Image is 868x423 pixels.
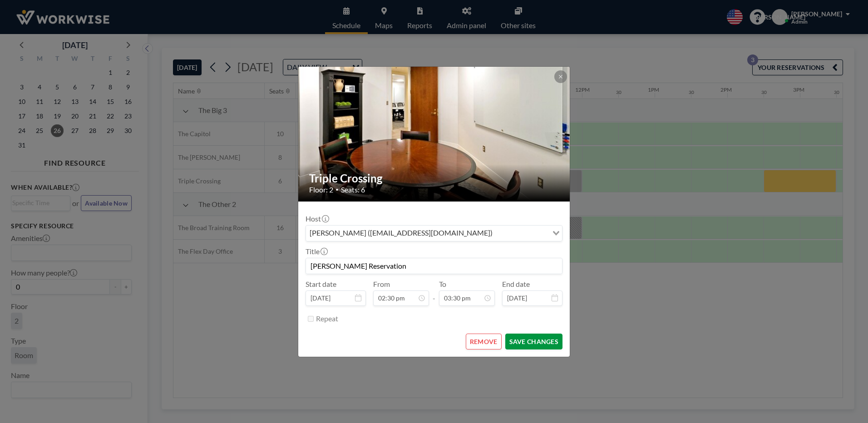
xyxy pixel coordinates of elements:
[373,280,390,289] label: From
[439,280,446,289] label: To
[309,172,560,185] h2: Triple Crossing
[341,185,365,194] span: Seats: 6
[306,214,328,223] label: Host
[433,283,435,303] span: -
[495,227,547,239] input: Search for option
[309,185,333,194] span: Floor: 2
[316,314,338,323] label: Repeat
[306,226,562,241] div: Search for option
[306,258,562,274] input: (No title)
[505,334,562,349] button: SAVE CHANGES
[308,227,494,239] span: [PERSON_NAME] ([EMAIL_ADDRESS][DOMAIN_NAME])
[502,280,530,289] label: End date
[306,280,336,289] label: Start date
[335,186,339,193] span: •
[306,247,327,256] label: Title
[298,32,571,236] img: 537.jpg
[466,334,502,349] button: REMOVE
